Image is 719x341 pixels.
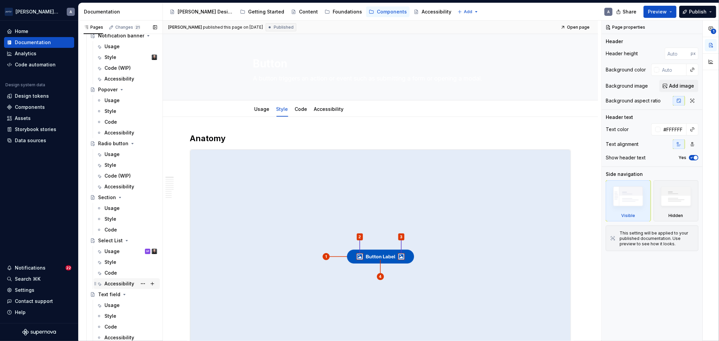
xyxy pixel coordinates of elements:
div: Assets [15,115,31,122]
textarea: A button triggers an action or event such as submitting a form or opening a modal. [252,73,507,84]
div: Design tokens [15,93,49,99]
div: Header [606,38,623,45]
a: Radio button [87,138,160,149]
div: Style [104,54,116,61]
button: Share [613,6,641,18]
div: Code [104,119,117,125]
button: Notifications22 [4,262,74,273]
a: Foundations [322,6,365,17]
div: Page tree [167,5,454,19]
div: Code (WIP) [104,65,131,71]
div: Components [377,8,407,15]
button: Preview [643,6,677,18]
h2: Anatomy [190,133,571,144]
button: Contact support [4,296,74,307]
div: Accessibility [422,8,451,15]
a: Settings [4,285,74,296]
a: Components [366,6,410,17]
div: published this page on [DATE] [203,25,263,30]
div: Documentation [84,8,160,15]
a: Storybook stories [4,124,74,135]
div: Settings [15,287,34,293]
div: Usage [104,302,120,309]
a: Code [94,268,160,278]
div: Header height [606,50,638,57]
div: Hidden [669,213,683,218]
a: Home [4,26,74,37]
img: Teunis Vorsteveld [152,55,157,60]
button: Add image [659,80,698,92]
span: Add image [669,83,694,89]
div: Select List [98,237,123,244]
a: Style [94,106,160,117]
div: Header text [606,114,633,121]
a: Analytics [4,48,74,59]
div: [PERSON_NAME] Design [178,8,233,15]
p: px [691,51,696,56]
div: Analytics [15,50,36,57]
a: Popover [87,84,160,95]
a: Code (WIP) [94,63,160,73]
div: Popover [98,86,118,93]
a: Section [87,192,160,203]
div: Code [104,270,117,276]
span: Share [623,8,636,15]
span: Published [274,25,294,30]
a: Accessibility [94,127,160,138]
div: Content [299,8,318,15]
div: Usage [104,205,120,212]
div: Notifications [15,265,46,271]
button: Add [455,7,481,17]
div: Background image [606,83,648,89]
a: Usage [94,41,160,52]
div: Usage [104,151,120,158]
div: A [69,9,72,14]
div: Home [15,28,28,35]
a: Style [94,311,160,321]
div: Accessibility [104,129,134,136]
div: Usage [252,102,272,116]
a: Text field [87,289,160,300]
input: Auto [665,48,691,60]
a: [PERSON_NAME] Design [167,6,236,17]
div: Documentation [15,39,51,46]
a: Notification banner [87,30,160,41]
a: Code [94,321,160,332]
div: Accessibility [104,183,134,190]
img: f0306bc8-3074-41fb-b11c-7d2e8671d5eb.png [5,8,13,16]
div: Section [98,194,116,201]
div: Accessibility [104,280,134,287]
a: Documentation [4,37,74,48]
div: Contact support [15,298,53,305]
div: Usage [104,43,120,50]
button: Help [4,307,74,318]
a: Accessibility [94,278,160,289]
div: Style [104,259,116,266]
a: Style [94,160,160,170]
div: Visible [606,180,651,221]
div: Style [104,313,116,319]
input: Auto [661,123,687,135]
a: Code [94,224,160,235]
img: Teunis Vorsteveld [152,249,157,254]
label: Yes [679,155,686,160]
div: Usage [104,248,120,255]
span: 22 [65,265,71,271]
div: Style [104,216,116,222]
div: Code [104,323,117,330]
a: Open page [559,23,593,32]
a: Data sources [4,135,74,146]
span: Open page [567,25,590,30]
div: Search ⌘K [15,276,40,282]
a: Usage [94,95,160,106]
div: Design system data [5,82,45,88]
a: Getting Started [237,6,287,17]
a: Usage [94,149,160,160]
a: Code automation [4,59,74,70]
div: Show header text [606,154,646,161]
div: Storybook stories [15,126,56,133]
textarea: Button [252,56,507,72]
div: Background aspect ratio [606,97,661,104]
div: [PERSON_NAME] Airlines [16,8,59,15]
div: Background color [606,66,646,73]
